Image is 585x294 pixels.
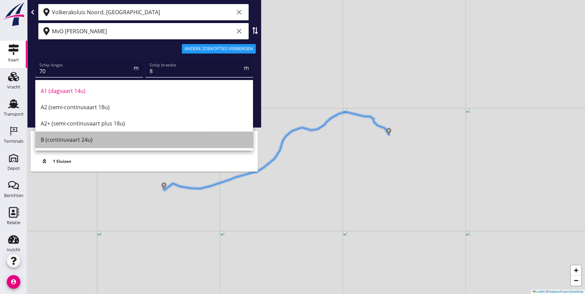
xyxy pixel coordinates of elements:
input: Schip lengte [39,66,132,77]
img: logo-small.a267ee39.svg [1,2,26,27]
a: Leaflet [532,290,545,293]
div: Berichten [4,193,23,198]
a: OpenStreetMap [562,290,583,293]
i: clear [235,8,243,16]
div: © © [531,290,585,294]
i: clear [235,27,243,35]
div: Transport [4,112,24,116]
span: 1 Sluizen [53,158,71,164]
div: A1 (dagvaart 14u) [41,87,248,95]
div: Vracht [7,85,20,89]
input: Vertrekpunt [52,7,234,18]
a: Zoom out [571,275,581,286]
span: | [546,290,546,293]
a: Zoom in [571,265,581,275]
div: m [132,64,139,72]
div: B (continuvaart 24u) [41,136,248,144]
div: Inzicht [7,248,20,252]
div: Kaart [8,58,19,62]
div: A2+ (semi-continuvaart plus 18u) [41,119,248,128]
div: Andere zoekopties verbergen [184,45,253,52]
div: Relatie [7,220,20,225]
div: Depot [7,166,20,171]
div: Terminals [4,139,23,143]
a: Mapbox [549,290,560,293]
div: m [242,64,249,72]
img: Marker [160,182,167,189]
span: + [574,266,578,274]
div: A2 (semi-continuvaart 18u) [41,103,248,111]
button: Andere zoekopties verbergen [182,44,256,54]
span: − [574,276,578,285]
input: Bestemming [52,26,234,37]
i: account_circle [7,275,20,289]
img: Marker [385,128,392,135]
input: Schip breedte [150,66,242,77]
